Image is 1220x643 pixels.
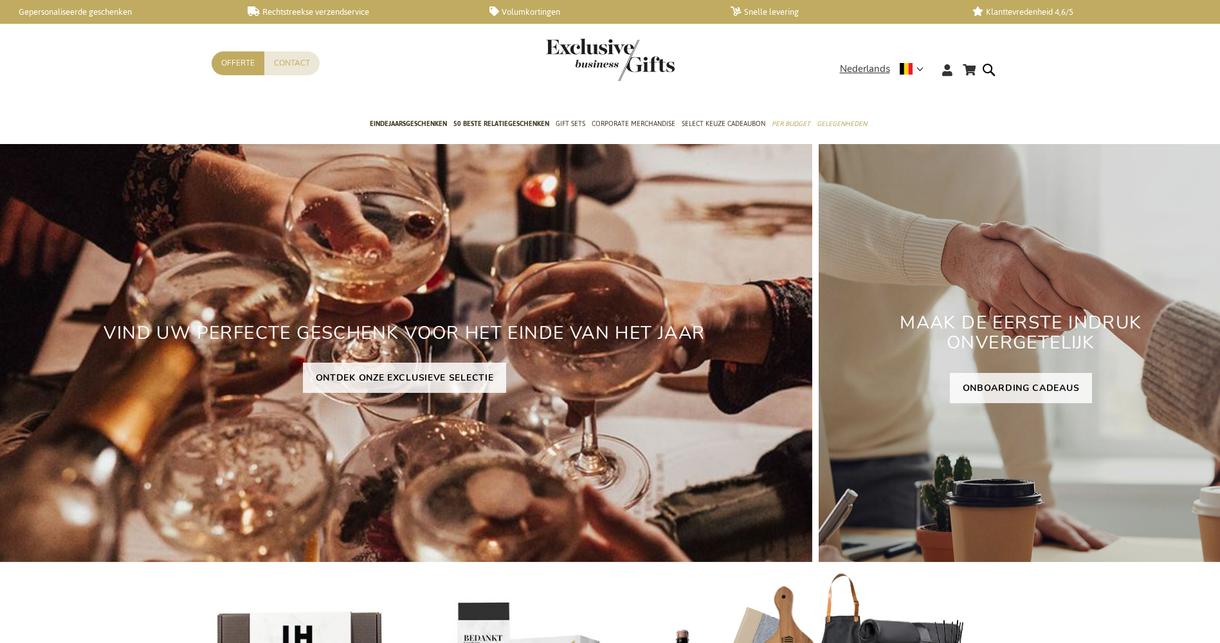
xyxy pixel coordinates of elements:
a: Klanttevredenheid 4,6/5 [972,6,1193,17]
a: Contact [264,51,320,75]
span: Gift Sets [556,117,585,131]
span: Eindejaarsgeschenken [370,117,447,131]
span: Corporate Merchandise [592,117,675,131]
a: ONBOARDING CADEAUS [950,373,1093,403]
a: Gepersonaliseerde geschenken [6,6,227,17]
span: Gelegenheden [817,117,867,131]
a: Offerte [212,51,264,75]
a: Snelle levering [731,6,951,17]
span: Select Keuze Cadeaubon [682,117,765,131]
a: store logo [546,39,610,81]
a: Rechtstreekse verzendservice [248,6,468,17]
span: Per Budget [772,117,810,131]
div: Nederlands [840,62,932,77]
a: Volumkortingen [489,6,710,17]
a: ONTDEK ONZE EXCLUSIEVE SELECTIE [303,363,507,393]
img: Exclusive Business gifts logo [546,39,675,81]
span: Nederlands [840,62,890,77]
span: 50 beste relatiegeschenken [453,117,549,131]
